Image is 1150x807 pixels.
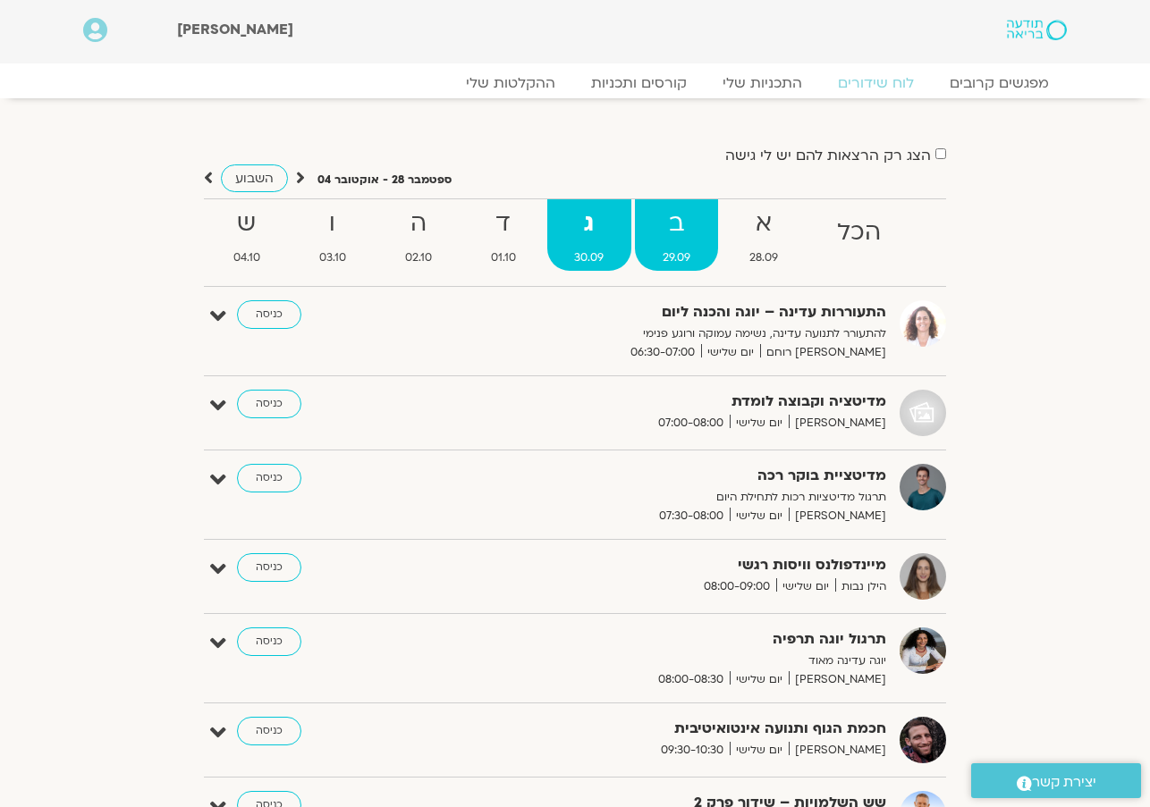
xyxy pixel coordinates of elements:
strong: התעוררות עדינה – יוגה והכנה ליום [448,300,886,324]
span: 28.09 [722,248,806,267]
span: [PERSON_NAME] [789,741,886,760]
label: הצג רק הרצאות להם יש לי גישה [725,147,931,164]
span: יום שלישי [730,741,789,760]
a: כניסה [237,464,301,492]
span: 08:00-08:30 [652,670,730,689]
span: [PERSON_NAME] [177,20,293,39]
span: 07:30-08:00 [653,507,730,525]
p: תרגול מדיטציות רכות לתחילת היום [448,488,886,507]
a: ד01.10 [463,199,544,271]
a: כניסה [237,390,301,418]
span: 30.09 [547,248,632,267]
a: ב29.09 [635,199,718,271]
span: 29.09 [635,248,718,267]
span: 09:30-10:30 [655,741,730,760]
a: הכל [809,199,909,271]
span: 02.10 [377,248,460,267]
strong: תרגול יוגה תרפיה [448,627,886,651]
a: כניסה [237,553,301,582]
strong: א [722,204,806,244]
span: יום שלישי [776,577,835,596]
span: הילן נבות [835,577,886,596]
a: ג30.09 [547,199,632,271]
span: [PERSON_NAME] [789,414,886,433]
a: כניסה [237,627,301,656]
strong: מדיטציית בוקר רכה [448,464,886,488]
strong: ו [292,204,374,244]
span: 03.10 [292,248,374,267]
span: יום שלישי [730,507,789,525]
span: יום שלישי [730,670,789,689]
a: התכניות שלי [705,74,820,92]
span: 07:00-08:00 [652,414,730,433]
span: [PERSON_NAME] רוחם [760,343,886,362]
span: יצירת קשר [1032,770,1096,794]
a: קורסים ותכניות [573,74,705,92]
nav: Menu [83,74,1067,92]
a: מפגשים קרובים [932,74,1067,92]
a: א28.09 [722,199,806,271]
strong: ב [635,204,718,244]
a: ש04.10 [206,199,288,271]
strong: הכל [809,213,909,253]
span: 06:30-07:00 [624,343,701,362]
span: [PERSON_NAME] [789,670,886,689]
strong: ד [463,204,544,244]
strong: ה [377,204,460,244]
span: 01.10 [463,248,544,267]
a: ההקלטות שלי [448,74,573,92]
a: כניסה [237,717,301,745]
a: יצירת קשר [971,763,1141,798]
strong: ג [547,204,632,244]
p: להתעורר לתנועה עדינה, נשימה עמוקה ורוגע פנימי [448,324,886,343]
strong: מיינדפולנס וויסות רגשי [448,553,886,577]
p: יוגה עדינה מאוד [448,651,886,670]
strong: ש [206,204,288,244]
span: [PERSON_NAME] [789,507,886,525]
a: ה02.10 [377,199,460,271]
strong: מדיטציה וקבוצה לומדת [448,390,886,414]
span: 04.10 [206,248,288,267]
strong: חכמת הגוף ותנועה אינטואיטיבית [448,717,886,741]
a: ו03.10 [292,199,374,271]
span: יום שלישי [730,414,789,433]
span: יום שלישי [701,343,760,362]
p: ספטמבר 28 - אוקטובר 04 [317,171,452,189]
a: השבוע [221,164,288,192]
a: לוח שידורים [820,74,932,92]
span: 08:00-09:00 [698,577,776,596]
span: השבוע [235,170,274,187]
a: כניסה [237,300,301,329]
